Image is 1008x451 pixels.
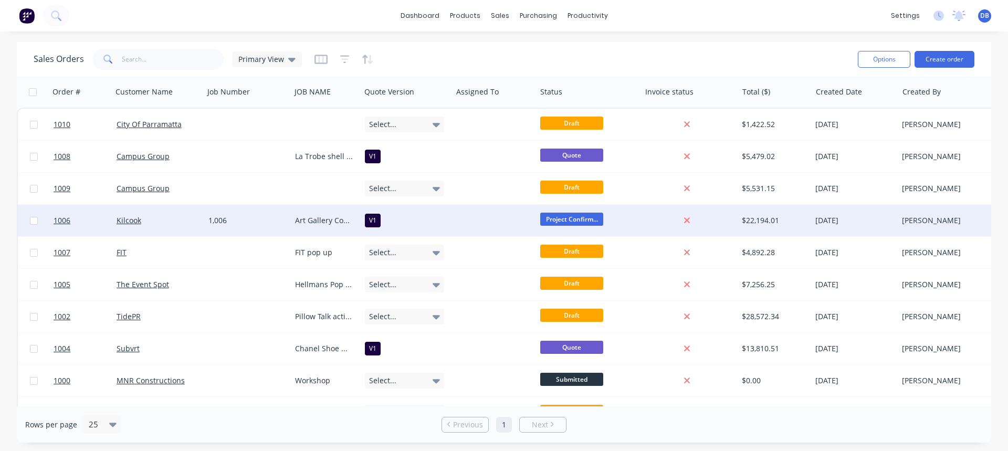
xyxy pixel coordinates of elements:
[54,279,70,290] span: 1005
[52,87,80,97] div: Order #
[54,237,117,268] a: 1007
[540,341,603,354] span: Quote
[742,183,803,194] div: $5,531.15
[295,215,353,226] div: Art Gallery Construction items
[34,54,84,64] h1: Sales Orders
[365,150,381,163] div: V1
[54,141,117,172] a: 1008
[540,309,603,322] span: Draft
[540,213,603,226] span: Project Confirm...
[54,151,70,162] span: 1008
[117,247,127,257] a: FIT
[815,119,894,130] div: [DATE]
[453,419,483,430] span: Previous
[295,87,331,97] div: JOB NAME
[365,214,381,227] div: V1
[742,311,803,322] div: $28,572.34
[742,343,803,354] div: $13,810.51
[364,87,414,97] div: Quote Version
[25,419,77,430] span: Rows per page
[858,51,910,68] button: Options
[115,87,173,97] div: Customer Name
[445,8,486,24] div: products
[117,311,141,321] a: TidePR
[54,119,70,130] span: 1010
[816,87,862,97] div: Created Date
[295,247,353,258] div: FIT pop up
[295,151,353,162] div: La Trobe shell install
[208,215,283,226] div: 1,006
[742,215,803,226] div: $22,194.01
[514,8,562,24] div: purchasing
[520,419,566,430] a: Next page
[742,87,770,97] div: Total ($)
[915,51,974,68] button: Create order
[442,419,488,430] a: Previous page
[369,311,396,322] span: Select...
[238,54,284,65] span: Primary View
[54,333,117,364] a: 1004
[54,215,70,226] span: 1006
[369,279,396,290] span: Select...
[117,119,182,129] a: City Of Parramatta
[122,49,224,70] input: Search...
[815,279,894,290] div: [DATE]
[540,117,603,130] span: Draft
[369,247,396,258] span: Select...
[456,87,499,97] div: Assigned To
[540,181,603,194] span: Draft
[117,279,169,289] a: The Event Spot
[815,183,894,194] div: [DATE]
[486,8,514,24] div: sales
[742,375,803,386] div: $0.00
[117,375,185,385] a: MNR Constructions
[645,87,694,97] div: Invoice status
[742,247,803,258] div: $4,892.28
[532,419,548,430] span: Next
[54,109,117,140] a: 1010
[540,149,603,162] span: Quote
[295,279,353,290] div: Hellmans Pop up
[540,405,603,418] span: Draft
[54,301,117,332] a: 1002
[742,151,803,162] div: $5,479.02
[395,8,445,24] a: dashboard
[369,183,396,194] span: Select...
[540,373,603,386] span: Submitted
[117,343,140,353] a: Subvrt
[742,119,803,130] div: $1,422.52
[369,375,396,386] span: Select...
[540,245,603,258] span: Draft
[295,311,353,322] div: Pillow Talk activation
[117,215,141,225] a: Kilcook
[117,183,170,193] a: Campus Group
[295,375,353,386] div: Workshop
[54,247,70,258] span: 1007
[540,87,562,97] div: Status
[54,365,117,396] a: 1000
[815,215,894,226] div: [DATE]
[369,119,396,130] span: Select...
[815,151,894,162] div: [DATE]
[815,375,894,386] div: [DATE]
[207,87,250,97] div: Job Number
[54,375,70,386] span: 1000
[902,87,941,97] div: Created By
[117,151,170,161] a: Campus Group
[54,311,70,322] span: 1002
[54,183,70,194] span: 1009
[295,343,353,354] div: Chanel Shoe Modules
[365,342,381,355] div: V1
[54,269,117,300] a: 1005
[437,417,571,433] ul: Pagination
[54,343,70,354] span: 1004
[540,277,603,290] span: Draft
[54,205,117,236] a: 1006
[815,343,894,354] div: [DATE]
[742,279,803,290] div: $7,256.25
[886,8,925,24] div: settings
[815,247,894,258] div: [DATE]
[54,397,117,428] a: 1003
[496,417,512,433] a: Page 1 is your current page
[54,173,117,204] a: 1009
